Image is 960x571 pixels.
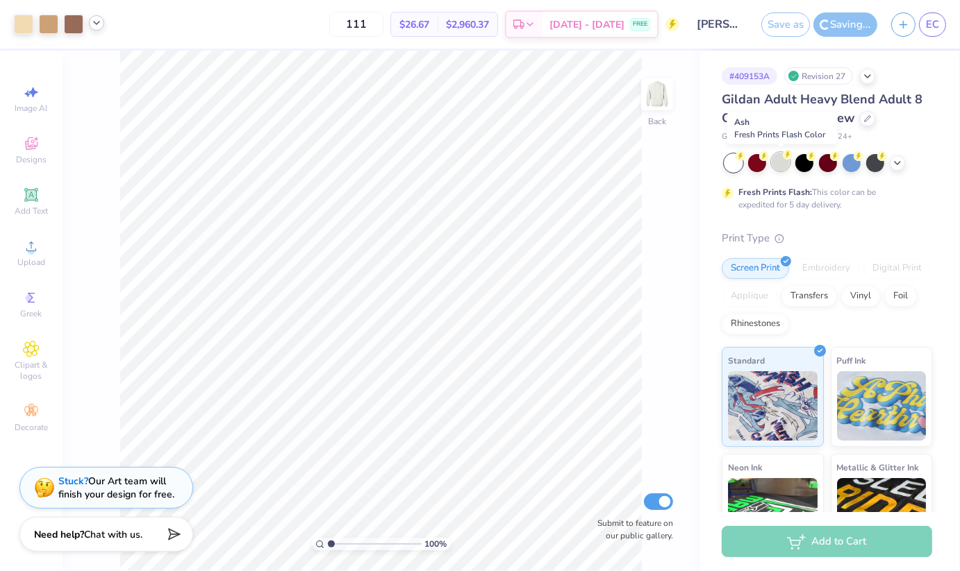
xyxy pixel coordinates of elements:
div: Applique [722,286,777,307]
div: Back [648,115,666,128]
span: Clipart & logos [7,359,56,382]
div: Digital Print [863,258,931,279]
span: Gildan [722,131,744,143]
div: Transfers [781,286,837,307]
span: 100 % [425,538,447,550]
strong: Fresh Prints Flash: [738,187,812,198]
span: Chat with us. [84,528,142,541]
div: Rhinestones [722,314,789,334]
span: Neon Ink [728,460,762,475]
div: Foil [884,286,917,307]
span: Fresh Prints Flash Color [735,129,826,140]
label: Submit to feature on our public gallery. [590,517,673,542]
span: FREE [633,19,647,29]
a: EC [919,12,946,37]
div: Print Type [722,230,932,246]
img: Metallic & Glitter Ink [837,478,927,547]
div: Ash [727,112,838,144]
div: Embroidery [793,258,859,279]
span: [DATE] - [DATE] [549,17,624,32]
span: Designs [16,154,47,165]
div: Our Art team will finish your design for free. [58,475,174,501]
div: Screen Print [722,258,789,279]
span: Decorate [15,422,48,433]
img: Puff Ink [837,371,927,441]
span: Upload [17,257,45,268]
div: # 409153A [722,67,777,85]
img: Neon Ink [728,478,818,547]
span: Standard [728,353,765,368]
span: Greek [21,308,42,319]
span: EC [926,17,939,33]
img: Standard [728,371,818,441]
span: Image AI [15,103,48,114]
img: Back [643,80,671,108]
input: Untitled Design [686,10,754,38]
strong: Need help? [34,528,84,541]
div: This color can be expedited for 5 day delivery. [738,186,909,211]
input: – – [329,12,383,37]
div: Revision 27 [784,67,853,85]
span: Gildan Adult Heavy Blend Adult 8 Oz. 50/50 Fleece Crew [722,91,922,126]
span: Metallic & Glitter Ink [837,460,919,475]
span: $2,960.37 [446,17,489,32]
span: Add Text [15,205,48,216]
div: Vinyl [841,286,880,307]
strong: Stuck? [58,475,88,488]
span: $26.67 [399,17,429,32]
span: Puff Ink [837,353,866,368]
